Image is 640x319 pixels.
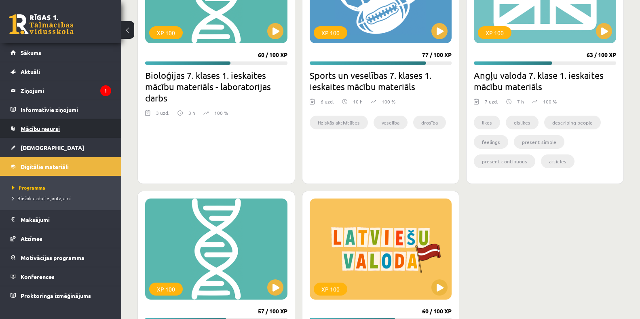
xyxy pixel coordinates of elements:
[11,267,111,286] a: Konferences
[314,26,347,39] div: XP 100
[310,116,368,129] li: fiziskās aktivitātes
[353,98,363,105] p: 10 h
[514,135,564,149] li: present simple
[11,286,111,305] a: Proktoringa izmēģinājums
[11,81,111,100] a: Ziņojumi1
[21,144,84,151] span: [DEMOGRAPHIC_DATA]
[485,98,498,110] div: 7 uzd.
[21,210,111,229] legend: Maksājumi
[541,154,575,168] li: articles
[314,283,347,296] div: XP 100
[21,100,111,119] legend: Informatīvie ziņojumi
[517,98,524,105] p: 7 h
[21,49,41,56] span: Sākums
[12,194,113,202] a: Biežāk uzdotie jautājumi
[11,229,111,248] a: Atzīmes
[21,273,55,280] span: Konferences
[21,235,42,242] span: Atzīmes
[11,248,111,267] a: Motivācijas programma
[544,116,601,129] li: describing people
[214,109,228,116] p: 100 %
[474,135,508,149] li: feelings
[21,81,111,100] legend: Ziņojumi
[21,292,91,299] span: Proktoringa izmēģinājums
[543,98,557,105] p: 100 %
[474,70,616,92] h2: Angļu valoda 7. klase 1. ieskaites mācību materiāls
[12,195,71,201] span: Biežāk uzdotie jautājumi
[474,154,535,168] li: present continuous
[21,68,40,75] span: Aktuāli
[11,119,111,138] a: Mācību resursi
[21,254,84,261] span: Motivācijas programma
[11,62,111,81] a: Aktuāli
[188,109,195,116] p: 3 h
[149,26,183,39] div: XP 100
[478,26,511,39] div: XP 100
[374,116,408,129] li: veselība
[11,43,111,62] a: Sākums
[11,210,111,229] a: Maksājumi
[9,14,74,34] a: Rīgas 1. Tālmācības vidusskola
[21,163,69,170] span: Digitālie materiāli
[156,109,169,121] div: 3 uzd.
[12,184,113,191] a: Programma
[506,116,539,129] li: dislikes
[100,85,111,96] i: 1
[413,116,446,129] li: drošība
[11,157,111,176] a: Digitālie materiāli
[11,138,111,157] a: [DEMOGRAPHIC_DATA]
[149,283,183,296] div: XP 100
[11,100,111,119] a: Informatīvie ziņojumi
[310,70,452,92] h2: Sports un veselības 7. klases 1. ieskaites mācību materiāls
[21,125,60,132] span: Mācību resursi
[474,116,500,129] li: likes
[145,70,287,104] h2: Bioloģijas 7. klases 1. ieskaites mācību materiāls - laboratorijas darbs
[12,184,45,191] span: Programma
[382,98,395,105] p: 100 %
[321,98,334,110] div: 6 uzd.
